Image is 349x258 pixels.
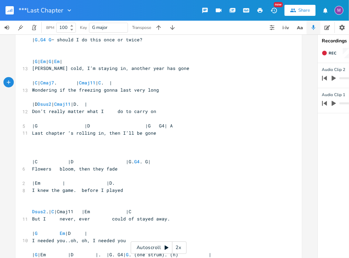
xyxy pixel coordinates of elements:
span: Em [40,58,46,64]
span: | | . | | . | [32,80,112,86]
span: | |D | [32,230,87,236]
span: G major [92,24,108,31]
span: Flowers bloom, then they fade [32,166,118,172]
div: 2x [172,241,185,254]
span: .| |Cmaj11 |Em |C [32,208,131,215]
span: C [51,208,54,215]
button: Share [285,5,316,16]
div: New [274,2,283,7]
span: I needed you..oh, oh, I needed you [32,237,126,244]
span: Cmaj11 [54,101,71,107]
span: |Em | |D. [32,180,115,186]
span: Rec [329,51,336,56]
span: I knew the game. before I played [32,187,123,193]
span: G [35,230,38,236]
span: Last chapter ‘s rolling in, then I’ll be gone [32,130,156,136]
span: G [35,251,38,258]
div: melindameshad [335,6,343,15]
span: G4 [40,37,46,43]
button: New [267,4,281,17]
span: | |Em |D |. |G. G4| . (one strum). (h) | [32,251,211,258]
span: But I never, ever could of stayed away. [32,216,170,222]
button: Rec [319,48,339,59]
div: Transpose [132,25,151,30]
span: C [35,80,38,86]
span: G [49,58,51,64]
div: BPM [46,26,54,30]
span: C [98,80,101,86]
span: Cmaj11 [79,80,96,86]
span: Dsus2 [32,208,46,215]
span: Em [54,58,60,64]
span: G4 [134,158,140,165]
div: Share [298,7,310,13]
span: G [49,37,51,43]
button: M [335,2,343,18]
span: Em [60,230,65,236]
span: | | | | | [32,58,62,64]
span: Audio Clip 2 [322,66,345,73]
div: Autoscroll [131,241,187,254]
div: Key [80,25,87,30]
span: Wondering if the freezing gonna last very long [32,87,159,93]
span: |G |D |G G4| A [32,123,173,129]
span: |C |D |G. . G| [32,158,151,165]
span: G [35,58,38,64]
span: Audio Clip 1 [322,92,345,98]
span: | . – should I do this once or twice? [32,37,142,43]
span: ***Last Chapter [19,7,63,13]
span: Dsus2 [38,101,51,107]
span: G [35,37,38,43]
span: Cmaj7 [40,80,54,86]
span: G [126,251,129,258]
span: |D | |D. | [32,101,87,107]
span: [PERSON_NAME] cold, I’m staying in, another year has gone [32,65,189,71]
span: Don’t really matter what I do to carry on [32,108,156,114]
